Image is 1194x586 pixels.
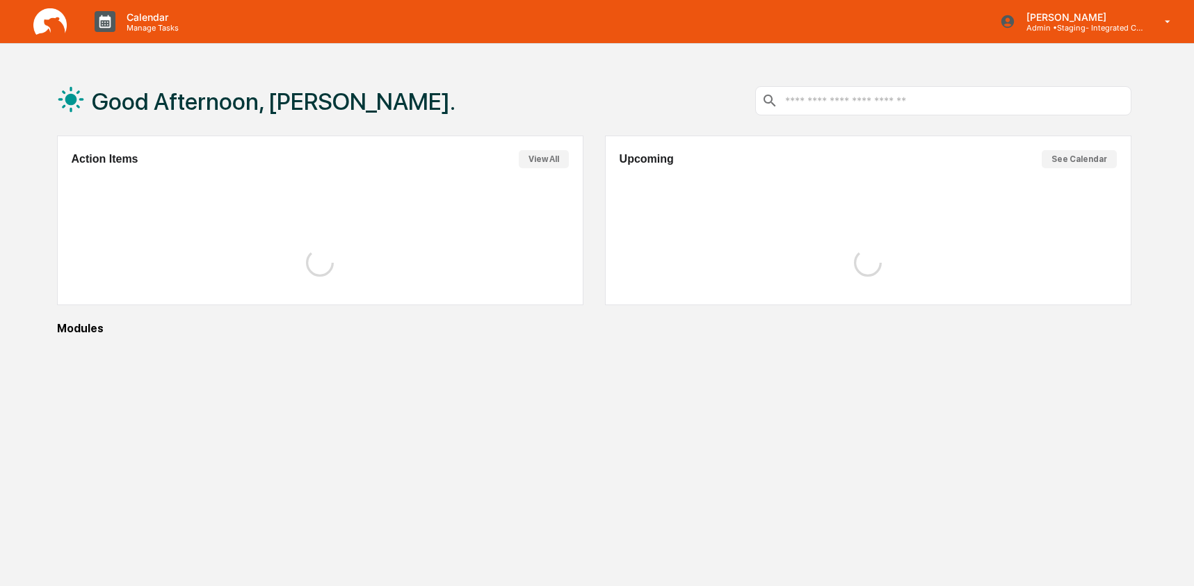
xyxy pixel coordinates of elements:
[1042,150,1117,168] button: See Calendar
[1015,23,1145,33] p: Admin • Staging- Integrated Compliance Advisors
[33,8,67,35] img: logo
[620,153,674,165] h2: Upcoming
[92,88,455,115] h1: Good Afternoon, [PERSON_NAME].
[1015,11,1145,23] p: [PERSON_NAME]
[57,322,1131,335] div: Modules
[519,150,569,168] button: View All
[72,153,138,165] h2: Action Items
[115,11,186,23] p: Calendar
[115,23,186,33] p: Manage Tasks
